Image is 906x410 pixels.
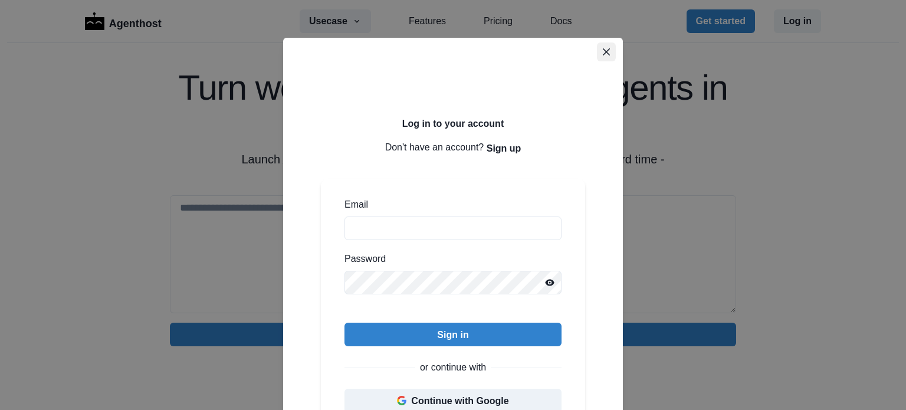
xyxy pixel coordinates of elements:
label: Email [344,198,554,212]
p: Don't have an account? [321,136,585,160]
button: Reveal password [538,271,562,294]
button: Sign up [487,136,521,160]
button: Sign in [344,323,562,346]
label: Password [344,252,554,266]
button: Close [597,42,616,61]
h2: Log in to your account [321,118,585,129]
p: or continue with [420,360,486,375]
